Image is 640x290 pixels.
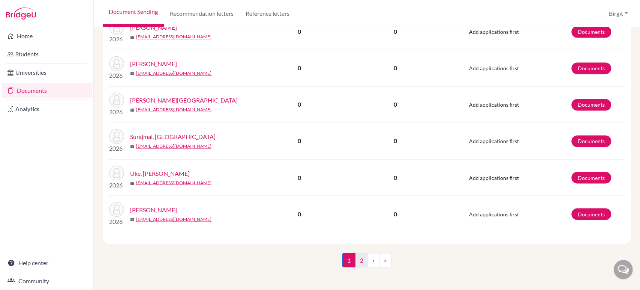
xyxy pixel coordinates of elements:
[340,209,451,218] p: 0
[342,253,391,273] nav: ...
[340,100,451,109] p: 0
[109,71,124,80] p: 2026
[109,20,124,35] img: Shastri, Alekha
[1,83,92,98] a: Documents
[130,35,135,39] span: mail
[130,23,177,32] a: [PERSON_NAME]
[340,27,451,36] p: 0
[368,253,379,267] a: ›
[1,273,92,288] a: Community
[1,255,92,270] a: Help center
[109,107,124,116] p: 2026
[340,136,451,145] p: 0
[109,35,124,44] p: 2026
[571,62,611,74] a: Documents
[342,253,355,267] span: 1
[109,180,124,189] p: 2026
[130,71,135,76] span: mail
[136,106,211,113] a: [EMAIL_ADDRESS][DOMAIN_NAME]
[469,65,519,71] span: Add applications first
[469,138,519,144] span: Add applications first
[298,64,301,71] b: 0
[1,65,92,80] a: Universities
[1,29,92,44] a: Home
[469,211,519,217] span: Add applications first
[469,101,519,108] span: Add applications first
[469,29,519,35] span: Add applications first
[571,208,611,220] a: Documents
[469,174,519,181] span: Add applications first
[109,129,124,144] img: Surajmal, Darshan
[571,99,611,110] a: Documents
[130,96,238,105] a: [PERSON_NAME][GEOGRAPHIC_DATA]
[298,137,301,144] b: 0
[298,101,301,108] b: 0
[130,181,135,185] span: mail
[298,28,301,35] b: 0
[109,92,124,107] img: Sulin, Levan
[130,144,135,149] span: mail
[6,8,36,20] img: Bridge-U
[571,135,611,147] a: Documents
[136,179,211,186] a: [EMAIL_ADDRESS][DOMAIN_NAME]
[298,210,301,217] b: 0
[340,63,451,72] p: 0
[298,174,301,181] b: 0
[340,173,451,182] p: 0
[355,253,368,267] a: 2
[1,101,92,116] a: Analytics
[571,26,611,38] a: Documents
[136,70,211,77] a: [EMAIL_ADDRESS][DOMAIN_NAME]
[109,144,124,153] p: 2026
[109,217,124,226] p: 2026
[1,47,92,62] a: Students
[130,205,177,214] a: [PERSON_NAME]
[109,202,124,217] img: Variava, Kabir
[571,172,611,183] a: Documents
[136,216,211,222] a: [EMAIL_ADDRESS][DOMAIN_NAME]
[130,59,177,68] a: [PERSON_NAME]
[130,169,190,178] a: Uke, [PERSON_NAME]
[130,132,216,141] a: Surajmal, [GEOGRAPHIC_DATA]
[136,33,211,40] a: [EMAIL_ADDRESS][DOMAIN_NAME]
[109,165,124,180] img: Uke, Aadarsh
[109,56,124,71] img: Suhas, Siddhartha
[17,5,32,12] span: Help
[379,253,391,267] a: »
[606,6,631,21] button: Birgit
[130,108,135,112] span: mail
[130,217,135,222] span: mail
[136,143,211,150] a: [EMAIL_ADDRESS][DOMAIN_NAME]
